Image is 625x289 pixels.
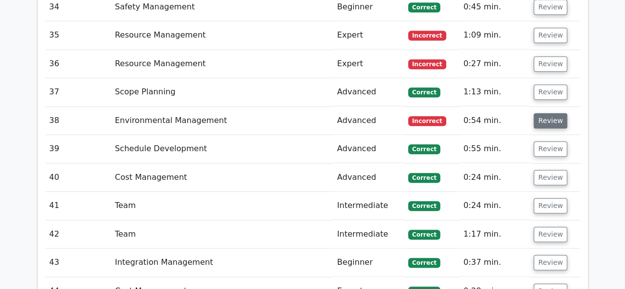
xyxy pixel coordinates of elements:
td: 1:13 min. [459,78,530,106]
td: Environmental Management [111,107,333,135]
td: Team [111,192,333,220]
td: 35 [45,21,111,49]
span: Correct [408,201,440,211]
td: Resource Management [111,50,333,78]
td: 0:37 min. [459,248,530,277]
td: Team [111,220,333,248]
td: 1:17 min. [459,220,530,248]
td: 0:55 min. [459,135,530,163]
td: 41 [45,192,111,220]
td: Schedule Development [111,135,333,163]
button: Review [534,84,567,100]
td: Expert [333,50,404,78]
td: Scope Planning [111,78,333,106]
span: Correct [408,2,440,12]
button: Review [534,28,567,43]
button: Review [534,56,567,72]
td: Cost Management [111,164,333,192]
td: Expert [333,21,404,49]
button: Review [534,255,567,270]
td: Advanced [333,107,404,135]
td: 0:54 min. [459,107,530,135]
td: Advanced [333,164,404,192]
span: Incorrect [408,116,446,126]
td: 36 [45,50,111,78]
td: 42 [45,220,111,248]
td: 43 [45,248,111,277]
td: Intermediate [333,192,404,220]
button: Review [534,198,567,213]
button: Review [534,170,567,185]
button: Review [534,113,567,128]
span: Incorrect [408,31,446,41]
td: Integration Management [111,248,333,277]
td: Beginner [333,248,404,277]
td: 0:27 min. [459,50,530,78]
td: 0:24 min. [459,192,530,220]
td: Advanced [333,135,404,163]
span: Incorrect [408,59,446,69]
td: Advanced [333,78,404,106]
button: Review [534,141,567,157]
td: Intermediate [333,220,404,248]
span: Correct [408,258,440,268]
td: Resource Management [111,21,333,49]
td: 37 [45,78,111,106]
td: 40 [45,164,111,192]
span: Correct [408,144,440,154]
button: Review [534,227,567,242]
span: Correct [408,173,440,183]
td: 38 [45,107,111,135]
td: 0:24 min. [459,164,530,192]
span: Correct [408,230,440,240]
td: 1:09 min. [459,21,530,49]
td: 39 [45,135,111,163]
span: Correct [408,87,440,97]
